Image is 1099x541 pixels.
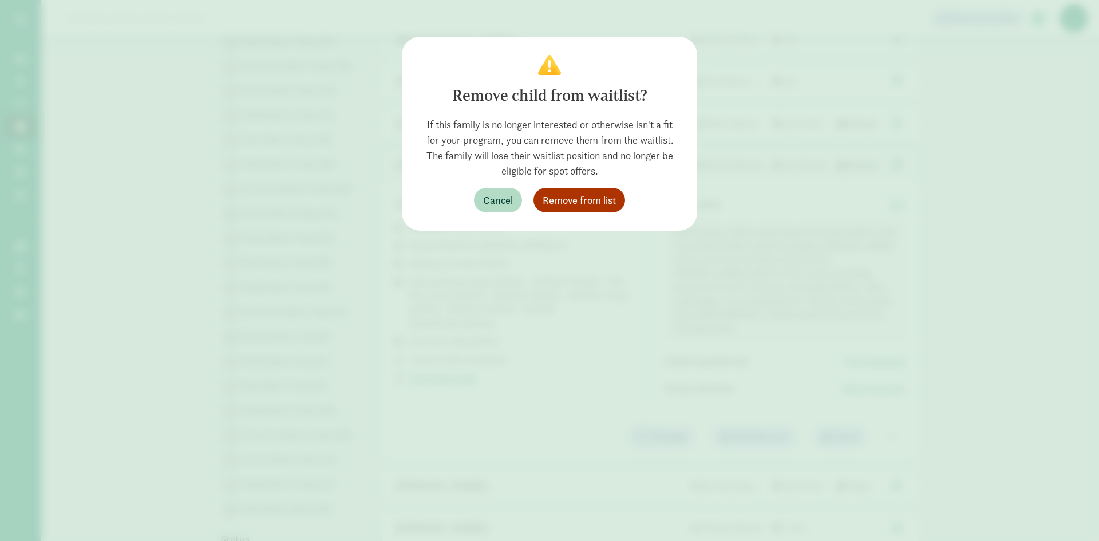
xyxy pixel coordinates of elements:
[538,55,561,75] img: Confirm
[543,192,616,208] span: Remove from list
[533,188,625,212] button: Remove from list
[483,192,513,208] span: Cancel
[420,117,679,179] div: If this family is no longer interested or otherwise isn't a fit for your program, you can remove ...
[420,84,679,108] div: Remove child from waitlist?
[1042,486,1099,541] iframe: Chat Widget
[474,188,522,212] button: Cancel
